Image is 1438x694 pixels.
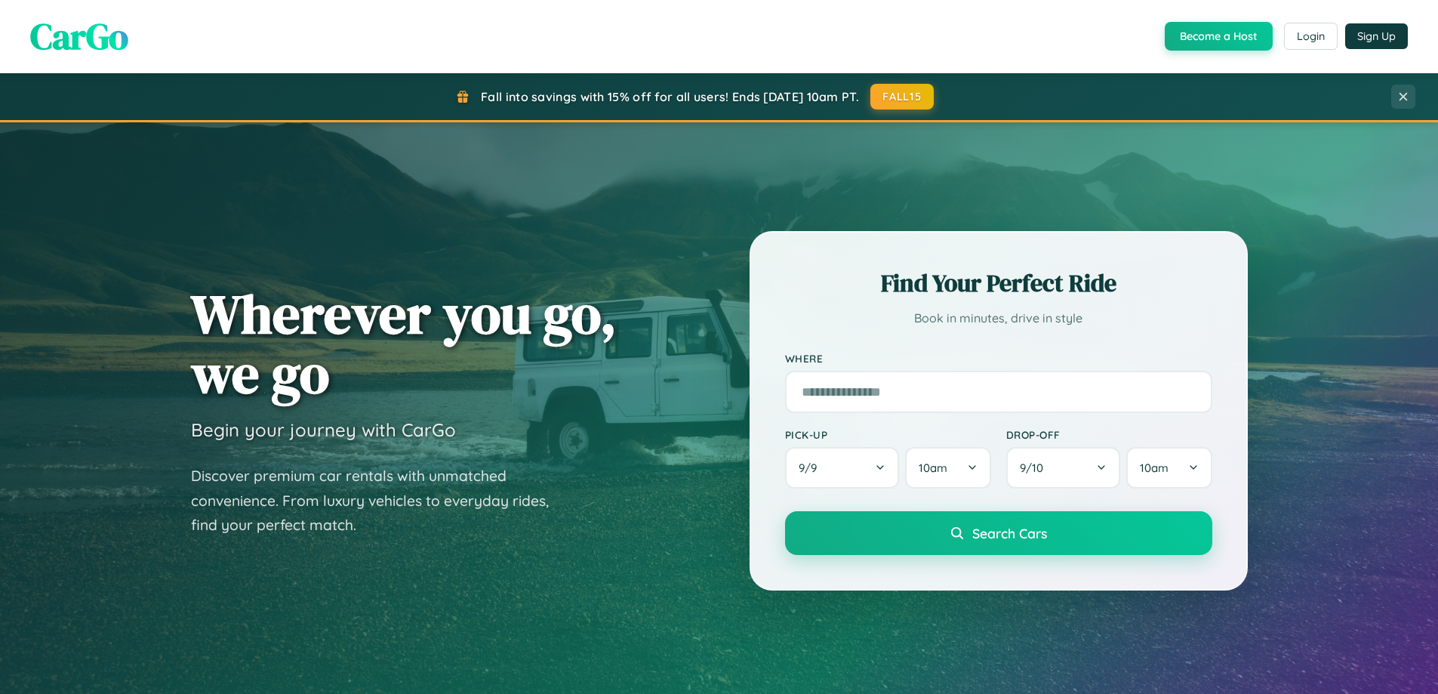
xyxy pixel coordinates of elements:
[905,447,990,489] button: 10am
[785,511,1212,555] button: Search Cars
[481,89,859,104] span: Fall into savings with 15% off for all users! Ends [DATE] 10am PT.
[1165,22,1273,51] button: Become a Host
[1006,447,1121,489] button: 9/10
[785,428,991,441] label: Pick-up
[1284,23,1338,50] button: Login
[919,461,947,475] span: 10am
[1126,447,1212,489] button: 10am
[785,447,900,489] button: 9/9
[799,461,824,475] span: 9 / 9
[191,464,568,538] p: Discover premium car rentals with unmatched convenience. From luxury vehicles to everyday rides, ...
[1020,461,1051,475] span: 9 / 10
[785,307,1212,329] p: Book in minutes, drive in style
[191,418,456,441] h3: Begin your journey with CarGo
[785,352,1212,365] label: Where
[972,525,1047,541] span: Search Cars
[1006,428,1212,441] label: Drop-off
[870,84,934,109] button: FALL15
[1345,23,1408,49] button: Sign Up
[30,11,128,61] span: CarGo
[1140,461,1169,475] span: 10am
[785,267,1212,300] h2: Find Your Perfect Ride
[191,284,617,403] h1: Wherever you go, we go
